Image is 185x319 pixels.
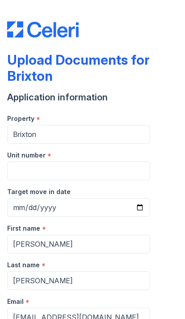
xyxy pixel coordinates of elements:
[7,151,46,160] label: Unit number
[7,187,71,196] label: Target move in date
[7,224,40,233] label: First name
[7,52,178,84] div: Upload Documents for Brixton
[7,21,79,37] img: CE_Logo_Blue-a8612792a0a2168367f1c8372b55b34899dd931a85d93a1a3d3e32e68fde9ad4.png
[7,91,178,104] div: Application information
[7,114,34,123] label: Property
[7,261,40,269] label: Last name
[7,297,24,306] label: Email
